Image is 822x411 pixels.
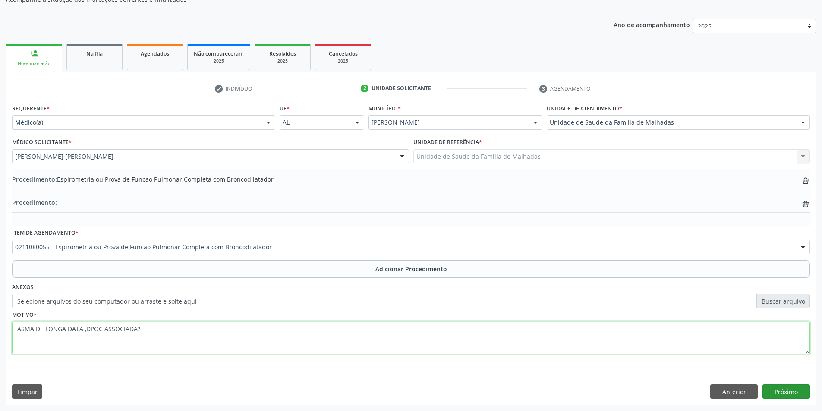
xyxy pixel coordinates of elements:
[361,85,368,92] div: 2
[86,50,103,57] span: Na fila
[194,50,244,57] span: Não compareceram
[269,50,296,57] span: Resolvidos
[710,384,758,399] button: Anterior
[15,152,391,161] span: [PERSON_NAME] [PERSON_NAME]
[375,264,447,273] span: Adicionar Procedimento
[15,118,258,127] span: Médico(a)
[372,118,525,127] span: [PERSON_NAME]
[12,198,57,207] span: Procedimento:
[12,60,56,67] div: Nova marcação
[194,58,244,64] div: 2025
[321,58,365,64] div: 2025
[762,384,810,399] button: Próximo
[12,136,72,149] label: Médico Solicitante
[141,50,169,57] span: Agendados
[12,281,34,294] label: Anexos
[614,19,690,30] p: Ano de acompanhamento
[368,102,401,115] label: Município
[261,58,304,64] div: 2025
[29,49,39,58] div: person_add
[12,260,810,278] button: Adicionar Procedimento
[12,175,274,184] span: Espirometria ou Prova de Funcao Pulmonar Completa com Broncodilatador
[12,308,37,322] label: Motivo
[329,50,358,57] span: Cancelados
[550,118,792,127] span: Unidade de Saude da Familia de Malhadas
[12,175,57,183] span: Procedimento:
[15,243,792,251] span: 0211080055 - Espirometria ou Prova de Funcao Pulmonar Completa com Broncodilatador
[283,118,347,127] span: AL
[413,136,482,149] label: Unidade de referência
[372,85,431,92] div: Unidade solicitante
[12,226,79,240] label: Item de agendamento
[12,102,50,115] label: Requerente
[280,102,290,115] label: UF
[547,102,622,115] label: Unidade de atendimento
